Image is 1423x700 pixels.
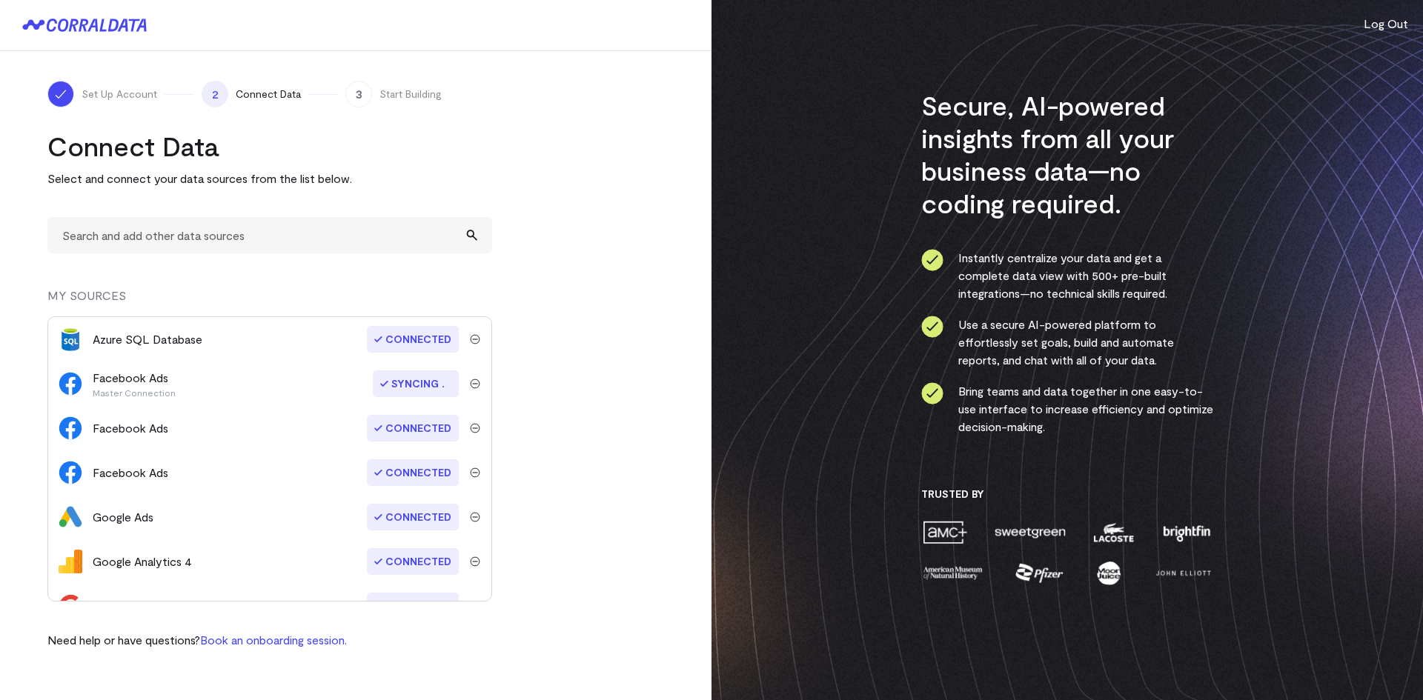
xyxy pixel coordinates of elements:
span: Start Building [379,87,442,101]
span: 2 [202,81,228,107]
img: ico-check-white-5ff98cb1.svg [53,87,68,101]
img: trash-40e54a27.svg [470,556,480,567]
div: Google Analytics 4 [93,553,192,570]
div: Azure SQL Database [93,330,202,348]
p: Master Connection [93,387,176,399]
span: Connected [367,459,459,486]
span: Connected [367,326,459,353]
span: 3 [345,81,372,107]
a: Book an onboarding session. [200,633,347,647]
li: Use a secure AI-powered platform to effortlessly set goals, build and automate reports, and chat ... [921,316,1214,369]
div: Google Ads [93,508,153,526]
img: facebook_ads-56946ca1.svg [59,372,82,396]
img: ico-check-circle-4b19435c.svg [921,249,943,271]
span: Syncing [373,370,459,397]
img: moon-juice-c312e729.png [1094,560,1124,586]
img: amc-0b11a8f1.png [921,519,969,545]
p: Select and connect your data sources from the list below. [47,170,492,187]
div: Facebook Ads [93,419,168,437]
img: ico-check-circle-4b19435c.svg [921,316,943,338]
img: facebook_ads-56946ca1.svg [59,416,82,440]
h2: Connect Data [47,130,492,162]
img: trash-40e54a27.svg [470,334,480,344]
img: trash-40e54a27.svg [470,467,480,478]
img: ico-check-circle-4b19435c.svg [921,382,943,404]
div: Facebook Ads [93,464,168,481]
p: Need help or have questions? [47,631,347,649]
span: Connected [367,504,459,530]
div: MY SOURCES [47,287,492,316]
li: Bring teams and data together in one easy-to-use interface to increase efficiency and optimize de... [921,382,1214,436]
img: facebook_ads-56946ca1.svg [59,461,82,484]
img: trash-40e54a27.svg [470,512,480,522]
img: google_ads-c8121f33.png [59,505,82,529]
img: trash-40e54a27.svg [470,423,480,433]
span: Connected [367,415,459,441]
span: Set Up Account [82,87,157,101]
img: google_search_console-3467bcd2.svg [59,594,82,618]
div: Facebook Ads [93,369,176,399]
img: google_analytics_4-4ee20295.svg [59,550,82,573]
img: sweetgreen-1d1fb32c.png [993,519,1067,545]
span: Connected [367,548,459,575]
img: brightfin-a251e171.png [1160,519,1213,545]
img: john-elliott-25751c40.png [1153,560,1213,586]
img: azure_sql_db-ac709f53.png [59,327,82,351]
button: Log Out [1364,15,1408,33]
span: Connected [367,593,459,619]
li: Instantly centralize your data and get a complete data view with 500+ pre-built integrations—no t... [921,249,1214,302]
img: trash-40e54a27.svg [470,379,480,389]
h3: Secure, AI-powered insights from all your business data—no coding required. [921,89,1214,219]
h3: Trusted By [921,487,1214,501]
div: Google Search Console [93,597,217,615]
img: lacoste-7a6b0538.png [1092,519,1135,545]
span: Connect Data [236,87,301,101]
input: Search and add other data sources [47,217,492,253]
img: pfizer-e137f5fc.png [1014,560,1065,586]
img: amnh-5afada46.png [921,560,985,586]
